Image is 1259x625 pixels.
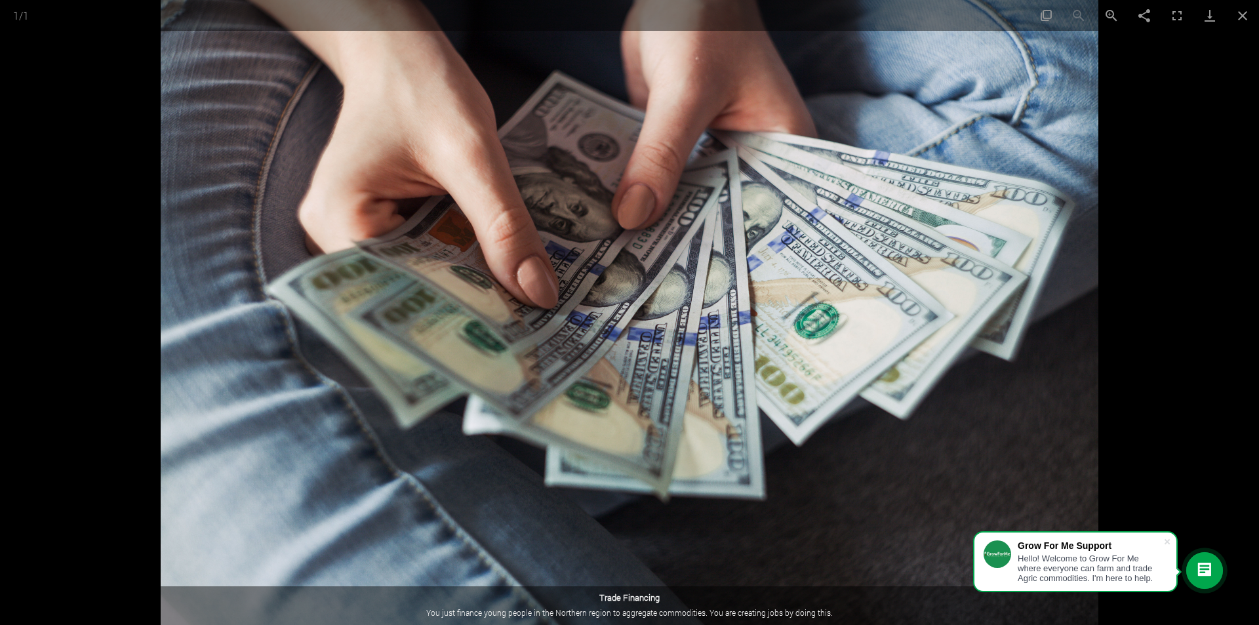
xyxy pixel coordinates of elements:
span: 1 [23,9,29,22]
div: Grow For Me Support [1018,540,1163,551]
div: Hello! Welcome to Grow For Me where everyone can farm and trade Agric commodities. I'm here to help. [1018,554,1163,583]
span: 1 [13,9,19,22]
p: You just finance young people in the Northern region to aggregate commodities. You are creating j... [26,607,1233,618]
h4: Trade Financing [26,593,1233,603]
